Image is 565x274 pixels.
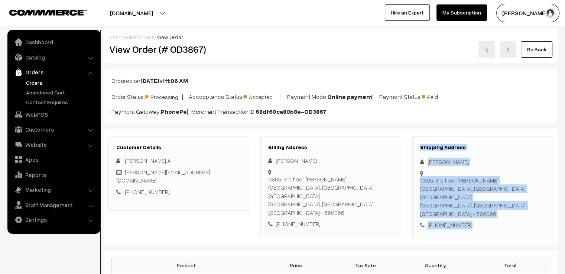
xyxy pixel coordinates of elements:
[9,153,98,166] a: Apps
[256,108,327,115] b: 68df60ca80b8e-OD3867
[9,168,98,181] a: Reports
[111,91,550,101] p: Order Status: | Accceptance Status: | Payment Mode: | Payment Status:
[521,41,552,58] a: Go Back
[138,34,155,40] a: orders
[9,65,98,79] a: Orders
[9,108,98,121] a: WebPOS
[268,157,393,165] div: [PERSON_NAME]
[420,221,545,229] div: [PHONE_NUMBER]
[109,34,136,40] a: Dashboard
[331,258,400,273] th: Tax Rate
[112,258,261,273] th: Product
[436,4,487,21] a: My Subscription
[545,7,556,19] img: user
[125,188,170,195] a: [PHONE_NUMBER]
[484,48,489,52] img: left-arrow.png
[261,258,331,273] th: Price
[9,138,98,151] a: Website
[165,77,188,84] b: 11:06 AM
[327,93,373,100] b: Online payment
[24,79,98,87] a: Orders
[140,77,159,84] b: [DATE]
[422,91,459,101] span: Paid
[24,88,98,96] a: Abandoned Cart
[9,198,98,212] a: Staff Management
[9,123,98,136] a: Customers
[268,220,393,228] div: [PHONE_NUMBER]
[109,43,250,55] h2: View Order (# OD3867)
[24,98,98,106] a: Contact Enquires
[9,213,98,226] a: Settings
[268,175,393,217] div: C305, 3rd floor [PERSON_NAME][GEOGRAPHIC_DATA], [GEOGRAPHIC_DATA] [GEOGRAPHIC_DATA] [GEOGRAPHIC_D...
[420,176,545,218] div: C305, 3rd floor [PERSON_NAME][GEOGRAPHIC_DATA], [GEOGRAPHIC_DATA] [GEOGRAPHIC_DATA] [GEOGRAPHIC_D...
[9,35,98,49] a: Dashboard
[420,158,545,166] div: [PERSON_NAME]
[116,169,210,184] a: [PERSON_NAME][EMAIL_ADDRESS][DOMAIN_NAME]
[9,183,98,196] a: Marketing
[145,91,182,101] span: Processing
[161,108,187,115] b: PhonePe
[157,34,183,40] span: View Order
[400,258,470,273] th: Quantity
[9,10,87,15] img: COMMMERCE
[109,33,552,41] div: / /
[420,144,545,151] h3: Shipping Address
[385,4,430,21] a: Hire an Expert
[84,4,179,22] button: [DOMAIN_NAME]
[470,258,550,273] th: Total
[496,4,559,22] button: [PERSON_NAME] C
[9,51,98,64] a: Catalog
[116,144,241,151] h3: Customer Details
[111,76,550,85] p: Ordered on at
[268,144,393,151] h3: Billing Address
[506,48,510,52] img: right-arrow.png
[111,107,550,116] p: Payment Gateway: | Merchant Transaction ID:
[125,157,171,164] span: [PERSON_NAME] A
[9,7,74,16] a: COMMMERCE
[243,91,280,101] span: Accepted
